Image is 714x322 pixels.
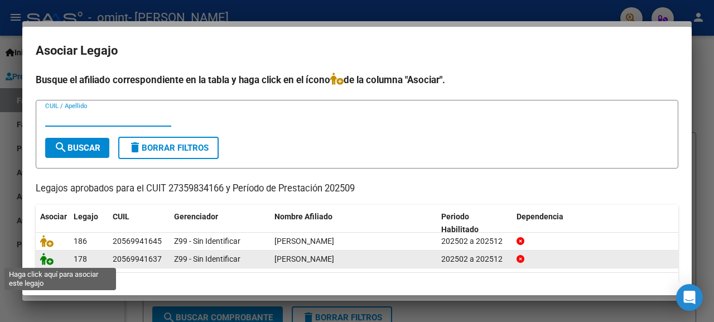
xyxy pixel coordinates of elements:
span: Dependencia [517,212,563,221]
datatable-header-cell: Periodo Habilitado [437,205,512,242]
span: Z99 - Sin Identificar [174,237,240,246]
span: 186 [74,237,87,246]
h2: Asociar Legajo [36,40,678,61]
span: Gerenciador [174,212,218,221]
div: 20569941645 [113,235,162,248]
span: COLOMBO POLAK MILO [274,254,334,263]
datatable-header-cell: CUIL [108,205,170,242]
span: COLOMBO POLAK BENICIO [274,237,334,246]
span: Asociar [40,212,67,221]
span: Nombre Afiliado [274,212,332,221]
datatable-header-cell: Legajo [69,205,108,242]
span: CUIL [113,212,129,221]
div: Open Intercom Messenger [676,284,703,311]
mat-icon: delete [128,141,142,154]
span: Borrar Filtros [128,143,209,153]
div: 202502 a 202512 [441,235,508,248]
datatable-header-cell: Nombre Afiliado [270,205,437,242]
mat-icon: search [54,141,67,154]
span: Legajo [74,212,98,221]
div: 2 registros [36,273,678,301]
datatable-header-cell: Asociar [36,205,69,242]
datatable-header-cell: Dependencia [512,205,679,242]
span: 178 [74,254,87,263]
span: Z99 - Sin Identificar [174,254,240,263]
div: 202502 a 202512 [441,253,508,266]
span: Buscar [54,143,100,153]
datatable-header-cell: Gerenciador [170,205,270,242]
div: 20569941637 [113,253,162,266]
span: Periodo Habilitado [441,212,479,234]
p: Legajos aprobados para el CUIT 27359834166 y Período de Prestación 202509 [36,182,678,196]
h4: Busque el afiliado correspondiente en la tabla y haga click en el ícono de la columna "Asociar". [36,73,678,87]
button: Borrar Filtros [118,137,219,159]
button: Buscar [45,138,109,158]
